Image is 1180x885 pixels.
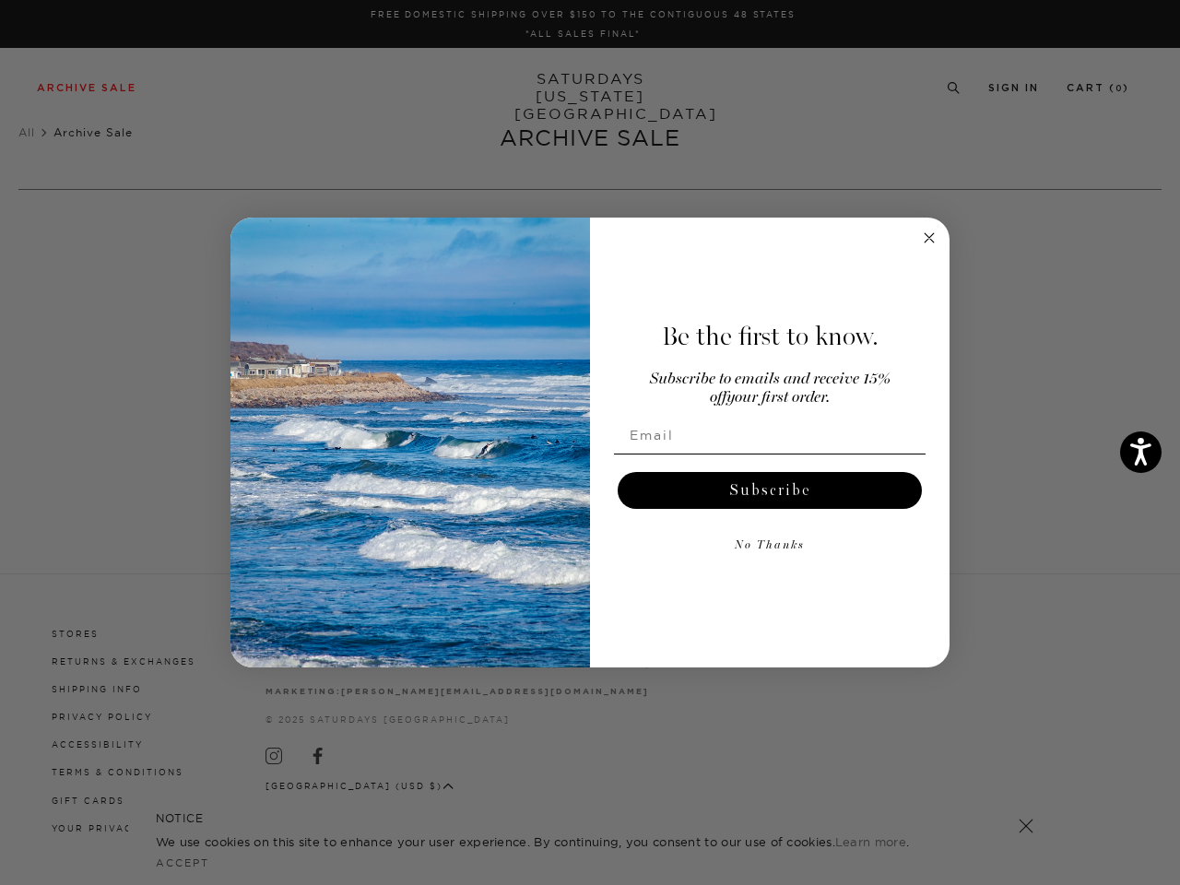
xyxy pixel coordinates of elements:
[618,472,922,509] button: Subscribe
[230,218,590,667] img: 125c788d-000d-4f3e-b05a-1b92b2a23ec9.jpeg
[650,372,891,387] span: Subscribe to emails and receive 15%
[726,390,830,406] span: your first order.
[662,321,879,352] span: Be the first to know.
[614,417,926,454] input: Email
[614,527,926,564] button: No Thanks
[710,390,726,406] span: off
[918,227,940,249] button: Close dialog
[614,454,926,454] img: underline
